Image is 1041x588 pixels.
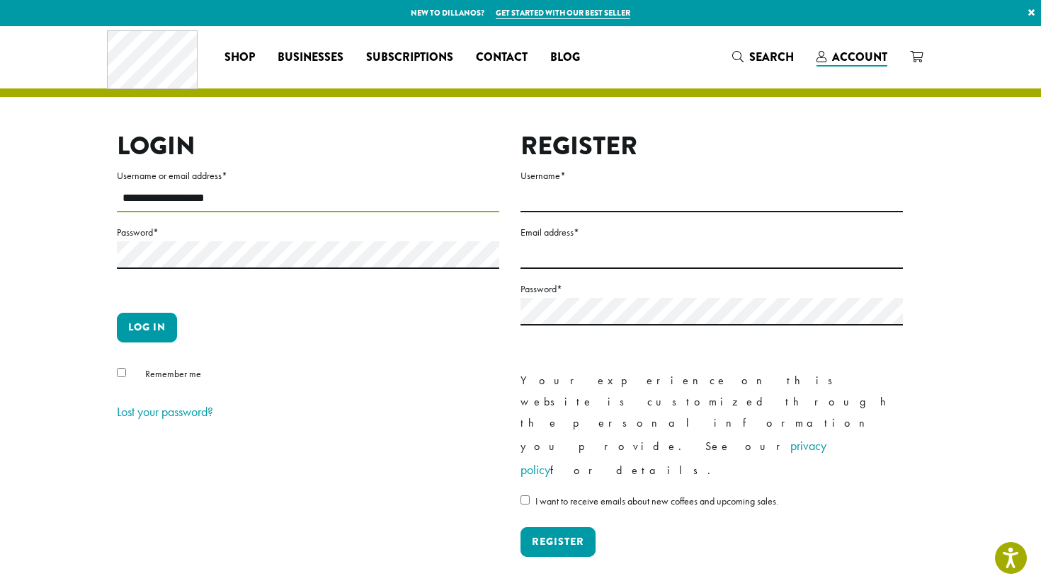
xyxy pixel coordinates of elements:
label: Username or email address [117,167,499,185]
label: Email address [520,224,903,241]
a: Shop [213,46,266,69]
span: Contact [476,49,528,67]
span: I want to receive emails about new coffees and upcoming sales. [535,495,778,507]
button: Log in [117,313,177,342]
label: Password [117,224,499,241]
a: Get started with our best seller [496,7,630,19]
span: Shop [224,49,255,67]
h2: Login [117,131,499,161]
span: Businesses [278,49,343,67]
input: I want to receive emails about new coffees and upcoming sales. [520,495,530,505]
span: Search [749,49,794,65]
p: Your experience on this website is customized through the personal information you provide. See o... [520,370,903,482]
label: Username [520,167,903,185]
span: Remember me [145,367,201,380]
span: Subscriptions [366,49,453,67]
button: Register [520,527,596,557]
span: Blog [550,49,580,67]
h2: Register [520,131,903,161]
a: privacy policy [520,437,826,478]
label: Password [520,280,903,298]
a: Lost your password? [117,403,213,420]
a: Search [721,45,805,69]
span: Account [832,49,887,65]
